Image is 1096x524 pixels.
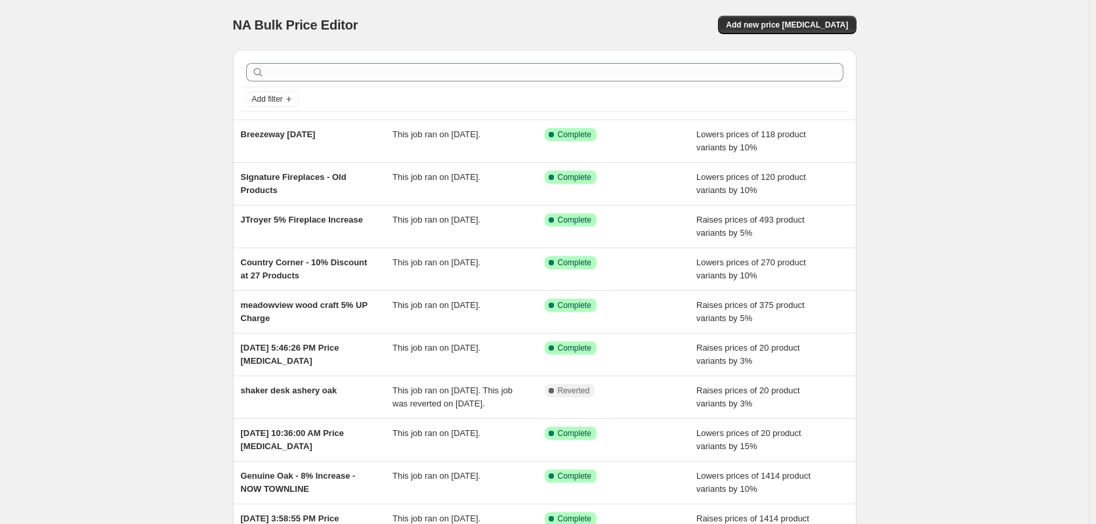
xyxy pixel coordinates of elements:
[696,172,806,195] span: Lowers prices of 120 product variants by 10%
[246,91,299,107] button: Add filter
[241,428,345,451] span: [DATE] 10:36:00 AM Price [MEDICAL_DATA]
[241,471,356,494] span: Genuine Oak - 8% Increase - NOW TOWNLINE
[233,18,358,32] span: NA Bulk Price Editor
[696,257,806,280] span: Lowers prices of 270 product variants by 10%
[558,513,591,524] span: Complete
[558,172,591,183] span: Complete
[241,215,363,225] span: JTroyer 5% Fireplace Increase
[392,343,480,353] span: This job ran on [DATE].
[392,300,480,310] span: This job ran on [DATE].
[718,16,856,34] button: Add new price [MEDICAL_DATA]
[726,20,848,30] span: Add new price [MEDICAL_DATA]
[558,343,591,353] span: Complete
[392,129,480,139] span: This job ran on [DATE].
[241,129,316,139] span: Breezeway [DATE]
[241,257,368,280] span: Country Corner - 10% Discount at 27 Products
[392,513,480,523] span: This job ran on [DATE].
[241,343,339,366] span: [DATE] 5:46:26 PM Price [MEDICAL_DATA]
[696,471,811,494] span: Lowers prices of 1414 product variants by 10%
[558,257,591,268] span: Complete
[392,215,480,225] span: This job ran on [DATE].
[392,257,480,267] span: This job ran on [DATE].
[252,94,283,104] span: Add filter
[696,385,800,408] span: Raises prices of 20 product variants by 3%
[241,172,347,195] span: Signature Fireplaces - Old Products
[241,300,368,323] span: meadowview wood craft 5% UP Charge
[696,215,805,238] span: Raises prices of 493 product variants by 5%
[558,471,591,481] span: Complete
[392,471,480,481] span: This job ran on [DATE].
[392,172,480,182] span: This job ran on [DATE].
[392,385,513,408] span: This job ran on [DATE]. This job was reverted on [DATE].
[558,385,590,396] span: Reverted
[696,343,800,366] span: Raises prices of 20 product variants by 3%
[558,215,591,225] span: Complete
[696,129,806,152] span: Lowers prices of 118 product variants by 10%
[392,428,480,438] span: This job ran on [DATE].
[558,428,591,439] span: Complete
[241,385,337,395] span: shaker desk ashery oak
[558,129,591,140] span: Complete
[696,428,801,451] span: Lowers prices of 20 product variants by 15%
[696,300,805,323] span: Raises prices of 375 product variants by 5%
[558,300,591,311] span: Complete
